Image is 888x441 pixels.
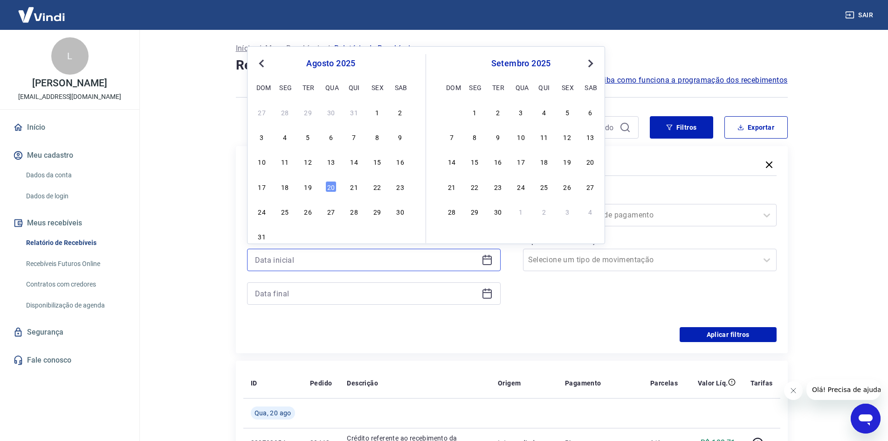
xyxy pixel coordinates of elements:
[492,181,503,192] div: Choose terça-feira, 23 de setembro de 2025
[303,231,314,242] div: Choose terça-feira, 2 de setembro de 2025
[256,58,267,69] button: Previous Month
[395,181,406,192] div: Choose sábado, 23 de agosto de 2025
[395,156,406,167] div: Choose sábado, 16 de agosto de 2025
[469,206,480,217] div: Choose segunda-feira, 29 de setembro de 2025
[255,287,478,301] input: Data final
[22,233,128,252] a: Relatório de Recebíveis
[11,350,128,371] a: Fale conosco
[236,43,255,54] a: Início
[255,58,407,69] div: agosto 2025
[22,187,128,206] a: Dados de login
[806,379,881,400] iframe: Mensagem da empresa
[650,116,713,139] button: Filtros
[446,181,457,192] div: Choose domingo, 21 de setembro de 2025
[22,254,128,273] a: Recebíveis Futuros Online
[349,231,360,242] div: Choose quinta-feira, 4 de setembro de 2025
[255,253,478,267] input: Data inicial
[538,106,550,118] div: Choose quinta-feira, 4 de setembro de 2025
[538,131,550,142] div: Choose quinta-feira, 11 de setembro de 2025
[372,156,383,167] div: Choose sexta-feira, 15 de agosto de 2025
[492,156,503,167] div: Choose terça-feira, 16 de setembro de 2025
[303,181,314,192] div: Choose terça-feira, 19 de agosto de 2025
[585,82,596,93] div: sab
[279,231,290,242] div: Choose segunda-feira, 1 de setembro de 2025
[698,378,728,388] p: Valor Líq.
[11,322,128,343] a: Segurança
[469,131,480,142] div: Choose segunda-feira, 8 de setembro de 2025
[32,78,107,88] p: [PERSON_NAME]
[22,166,128,185] a: Dados da conta
[516,206,527,217] div: Choose quarta-feira, 1 de outubro de 2025
[395,106,406,118] div: Choose sábado, 2 de agosto de 2025
[349,156,360,167] div: Choose quinta-feira, 14 de agosto de 2025
[562,82,573,93] div: sex
[325,106,337,118] div: Choose quarta-feira, 30 de julho de 2025
[372,106,383,118] div: Choose sexta-feira, 1 de agosto de 2025
[851,404,881,434] iframe: Botão para abrir a janela de mensagens
[256,206,268,217] div: Choose domingo, 24 de agosto de 2025
[327,43,330,54] p: /
[265,43,323,54] a: Meus Recebíveis
[516,181,527,192] div: Choose quarta-feira, 24 de setembro de 2025
[256,181,268,192] div: Choose domingo, 17 de agosto de 2025
[516,82,527,93] div: qua
[256,156,268,167] div: Choose domingo, 10 de agosto de 2025
[595,75,788,86] a: Saiba como funciona a programação dos recebimentos
[22,275,128,294] a: Contratos com credores
[585,131,596,142] div: Choose sábado, 13 de setembro de 2025
[446,106,457,118] div: Choose domingo, 31 de agosto de 2025
[585,106,596,118] div: Choose sábado, 6 de setembro de 2025
[279,82,290,93] div: seg
[325,206,337,217] div: Choose quarta-feira, 27 de agosto de 2025
[538,181,550,192] div: Choose quinta-feira, 25 de setembro de 2025
[51,37,89,75] div: L
[347,378,378,388] p: Descrição
[516,131,527,142] div: Choose quarta-feira, 10 de setembro de 2025
[11,213,128,233] button: Meus recebíveis
[492,206,503,217] div: Choose terça-feira, 30 de setembro de 2025
[325,231,337,242] div: Choose quarta-feira, 3 de setembro de 2025
[525,191,775,202] label: Forma de Pagamento
[492,131,503,142] div: Choose terça-feira, 9 de setembro de 2025
[349,181,360,192] div: Choose quinta-feira, 21 de agosto de 2025
[251,378,257,388] p: ID
[325,82,337,93] div: qua
[279,131,290,142] div: Choose segunda-feira, 4 de agosto de 2025
[279,206,290,217] div: Choose segunda-feira, 25 de agosto de 2025
[325,181,337,192] div: Choose quarta-feira, 20 de agosto de 2025
[256,82,268,93] div: dom
[562,206,573,217] div: Choose sexta-feira, 3 de outubro de 2025
[349,82,360,93] div: qui
[349,206,360,217] div: Choose quinta-feira, 28 de agosto de 2025
[279,106,290,118] div: Choose segunda-feira, 28 de julho de 2025
[18,92,121,102] p: [EMAIL_ADDRESS][DOMAIN_NAME]
[279,156,290,167] div: Choose segunda-feira, 11 de agosto de 2025
[395,131,406,142] div: Choose sábado, 9 de agosto de 2025
[446,82,457,93] div: dom
[303,156,314,167] div: Choose terça-feira, 12 de agosto de 2025
[256,131,268,142] div: Choose domingo, 3 de agosto de 2025
[446,206,457,217] div: Choose domingo, 28 de setembro de 2025
[724,116,788,139] button: Exportar
[310,378,332,388] p: Pedido
[372,82,383,93] div: sex
[469,106,480,118] div: Choose segunda-feira, 1 de setembro de 2025
[334,43,414,54] p: Relatório de Recebíveis
[325,156,337,167] div: Choose quarta-feira, 13 de agosto de 2025
[325,131,337,142] div: Choose quarta-feira, 6 de agosto de 2025
[650,378,678,388] p: Parcelas
[525,236,775,247] label: Tipo de Movimentação
[492,106,503,118] div: Choose terça-feira, 2 de setembro de 2025
[585,58,596,69] button: Next Month
[469,181,480,192] div: Choose segunda-feira, 22 de setembro de 2025
[22,296,128,315] a: Disponibilização de agenda
[6,7,78,14] span: Olá! Precisa de ajuda?
[279,181,290,192] div: Choose segunda-feira, 18 de agosto de 2025
[372,231,383,242] div: Choose sexta-feira, 5 de setembro de 2025
[565,378,601,388] p: Pagamento
[516,156,527,167] div: Choose quarta-feira, 17 de setembro de 2025
[372,206,383,217] div: Choose sexta-feira, 29 de agosto de 2025
[446,131,457,142] div: Choose domingo, 7 de setembro de 2025
[469,82,480,93] div: seg
[255,408,291,418] span: Qua, 20 ago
